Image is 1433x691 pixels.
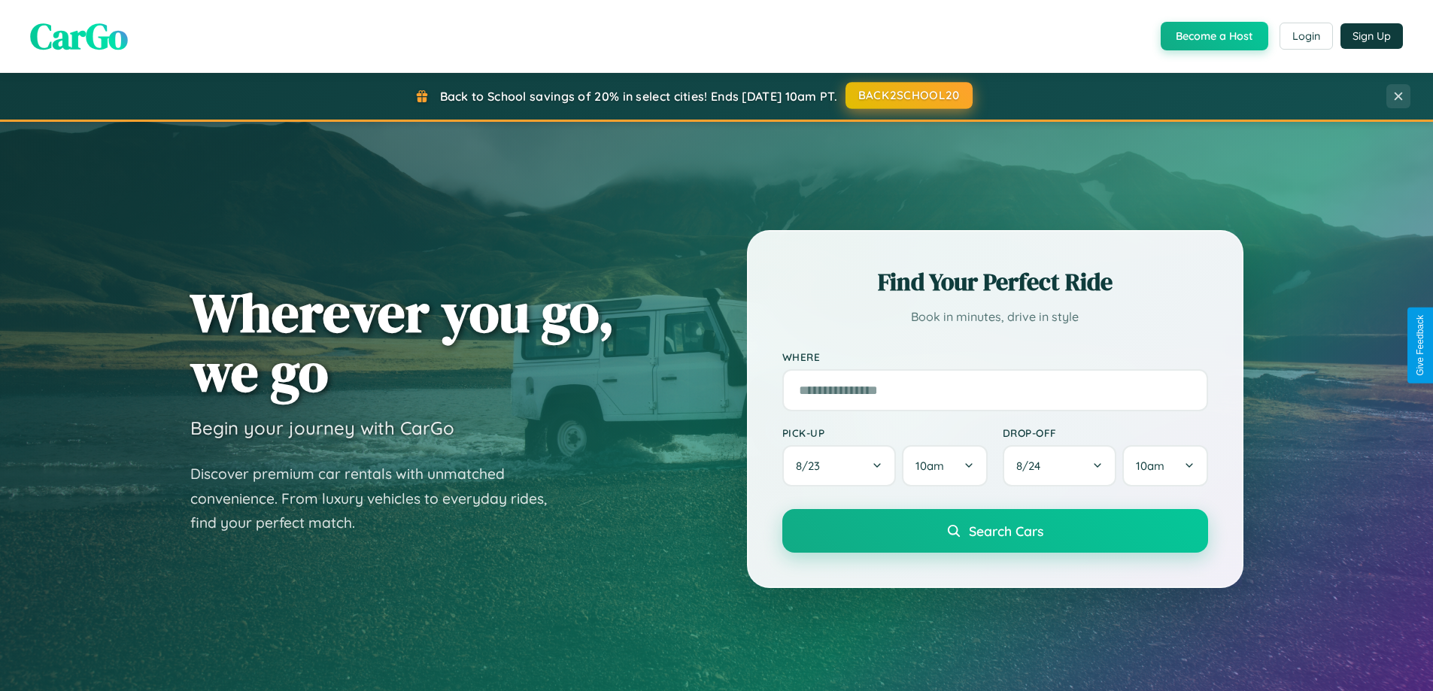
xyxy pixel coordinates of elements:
div: Give Feedback [1415,315,1425,376]
span: 8 / 23 [796,459,827,473]
button: Sign Up [1340,23,1403,49]
h3: Begin your journey with CarGo [190,417,454,439]
label: Where [782,350,1208,363]
span: Search Cars [969,523,1043,539]
p: Discover premium car rentals with unmatched convenience. From luxury vehicles to everyday rides, ... [190,462,566,535]
button: 8/23 [782,445,897,486]
span: 8 / 24 [1016,459,1048,473]
h2: Find Your Perfect Ride [782,265,1208,299]
button: 10am [1122,445,1207,486]
p: Book in minutes, drive in style [782,306,1208,328]
button: 10am [902,445,987,486]
span: 10am [915,459,944,473]
label: Drop-off [1003,426,1208,439]
span: 10am [1136,459,1164,473]
span: CarGo [30,11,128,61]
h1: Wherever you go, we go [190,283,615,402]
button: 8/24 [1003,445,1117,486]
button: Become a Host [1161,22,1268,50]
button: Login [1280,23,1333,50]
label: Pick-up [782,426,988,439]
button: BACK2SCHOOL20 [846,82,973,109]
span: Back to School savings of 20% in select cities! Ends [DATE] 10am PT. [440,89,837,104]
button: Search Cars [782,509,1208,553]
